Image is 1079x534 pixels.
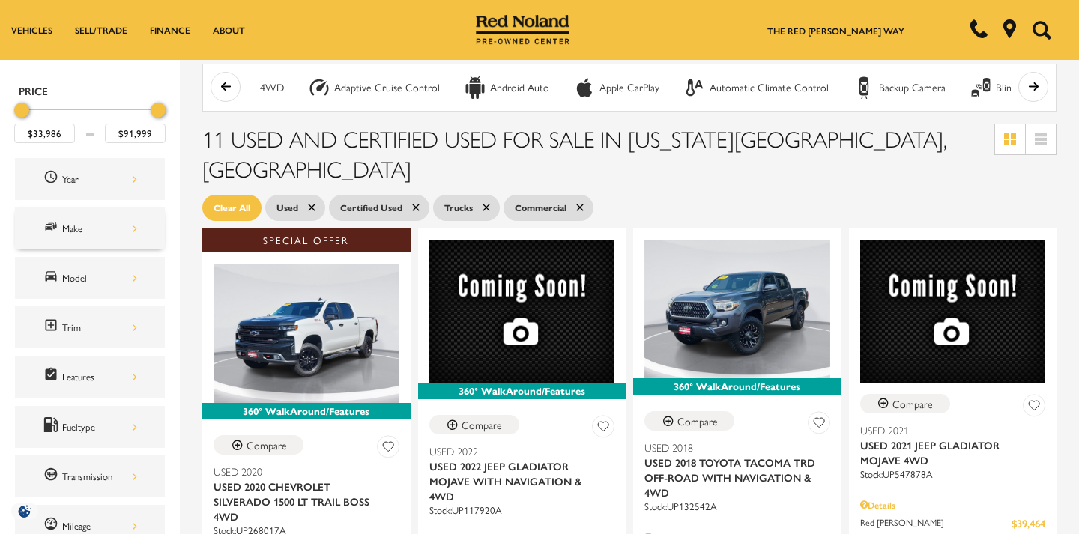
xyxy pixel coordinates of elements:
button: Save Vehicle [808,411,830,439]
div: Mileage [62,518,137,534]
span: Features [43,367,62,386]
div: Compare [677,414,718,428]
div: Apple CarPlay [573,76,596,99]
div: Adaptive Cruise Control [334,81,440,94]
div: Year [62,171,137,187]
div: Trim [62,319,137,336]
span: Year [43,169,62,189]
div: Special Offer [202,228,411,252]
span: Trim [43,318,62,337]
span: Used 2021 [860,422,1035,437]
a: Red [PERSON_NAME] $39,464 [860,515,1046,531]
button: Adaptive Cruise ControlAdaptive Cruise Control [300,72,448,103]
h5: Price [19,84,161,97]
div: 360° WalkAround/Features [633,378,841,395]
span: Make [43,219,62,238]
section: Click to Open Cookie Consent Modal [7,503,42,519]
div: Stock : UP547878A [860,467,1046,481]
div: 360° WalkAround/Features [418,383,626,399]
button: Open the search field [1027,1,1057,59]
span: Certified Used [340,198,402,217]
div: Blind Spot Monitor [996,81,1078,94]
img: 2020 Chevrolet Silverado 1500 LT Trail Boss [214,264,399,403]
div: Blind Spot Monitor [970,76,992,99]
button: Compare Vehicle [860,394,950,413]
button: Compare Vehicle [429,415,519,434]
a: Red Noland Pre-Owned [476,20,570,35]
div: Android Auto [464,76,486,99]
div: Backup Camera [853,76,875,99]
div: Features [62,368,137,385]
span: $39,464 [1012,515,1045,531]
a: Used 2020Used 2020 Chevrolet Silverado 1500 LT Trail Boss 4WD [214,464,399,524]
div: 360° WalkAround/Features [202,403,411,419]
div: MakeMake [15,207,165,249]
div: Maximum Price [151,103,166,118]
div: Apple CarPlay [599,81,659,94]
span: Used 2020 [214,464,388,479]
div: Stock : UP132542A [644,500,830,513]
img: 2022 Jeep Gladiator Mojave [429,240,615,383]
span: Used 2022 [429,443,604,458]
div: Automatic Climate Control [710,81,829,94]
span: 11 Used and Certified Used for Sale in [US_STATE][GEOGRAPHIC_DATA], [GEOGRAPHIC_DATA] [202,122,947,184]
div: YearYear [15,158,165,200]
span: Used 2020 Chevrolet Silverado 1500 LT Trail Boss 4WD [214,479,388,524]
button: Backup CameraBackup Camera [844,72,954,103]
div: Model [62,270,137,286]
button: 4WD [252,72,292,103]
img: 2021 Jeep Gladiator Mojave [860,240,1046,383]
div: Android Auto [490,81,549,94]
div: Fueltype [62,419,137,435]
button: Save Vehicle [377,435,399,463]
button: Android AutoAndroid Auto [456,72,557,103]
button: scroll left [211,72,241,102]
div: Minimum Price [14,103,29,118]
a: Used 2018Used 2018 Toyota Tacoma TRD Off-Road With Navigation & 4WD [644,440,830,500]
a: The Red [PERSON_NAME] Way [767,24,904,37]
div: Stock : UP117920A [429,503,615,517]
div: Compare [462,418,502,431]
span: Trucks [444,198,473,217]
div: Transmission [62,468,137,485]
img: 2018 Toyota Tacoma TRD Off-Road [644,240,830,379]
div: TransmissionTransmission [15,455,165,497]
div: ModelModel [15,257,165,299]
span: Used 2018 Toyota Tacoma TRD Off-Road With Navigation & 4WD [644,455,819,500]
div: FeaturesFeatures [15,356,165,398]
span: Used [276,198,298,217]
span: Used 2018 [644,440,819,455]
span: Transmission [43,467,62,486]
div: Compare [892,397,933,410]
div: Pricing Details - Used 2021 Jeep Gladiator Mojave 4WD [860,498,1046,512]
span: Fueltype [43,417,62,437]
a: Used 2022Used 2022 Jeep Gladiator Mojave With Navigation & 4WD [429,443,615,503]
span: Model [43,268,62,288]
span: Clear All [214,198,250,217]
div: Compare [247,438,287,452]
div: Automatic Climate Control [683,76,706,99]
button: Compare Vehicle [214,435,303,455]
button: Save Vehicle [1023,394,1045,422]
button: Automatic Climate ControlAutomatic Climate Control [675,72,837,103]
div: 4WD [260,81,284,94]
button: scroll right [1018,72,1048,102]
span: Used 2021 Jeep Gladiator Mojave 4WD [860,437,1035,467]
span: Commercial [515,198,566,217]
a: Used 2021Used 2021 Jeep Gladiator Mojave 4WD [860,422,1046,467]
div: Make [62,220,137,237]
button: Save Vehicle [592,415,614,443]
div: Backup Camera [879,81,946,94]
span: Red [PERSON_NAME] [860,515,1012,531]
div: Adaptive Cruise Control [308,76,330,99]
div: Price [14,97,166,143]
button: Compare Vehicle [644,411,734,431]
span: Used 2022 Jeep Gladiator Mojave With Navigation & 4WD [429,458,604,503]
input: Minimum [14,124,75,143]
img: Red Noland Pre-Owned [476,15,570,45]
button: Apple CarPlayApple CarPlay [565,72,668,103]
div: FueltypeFueltype [15,406,165,448]
input: Maximum [105,124,166,143]
img: Opt-Out Icon [7,503,42,519]
div: TrimTrim [15,306,165,348]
